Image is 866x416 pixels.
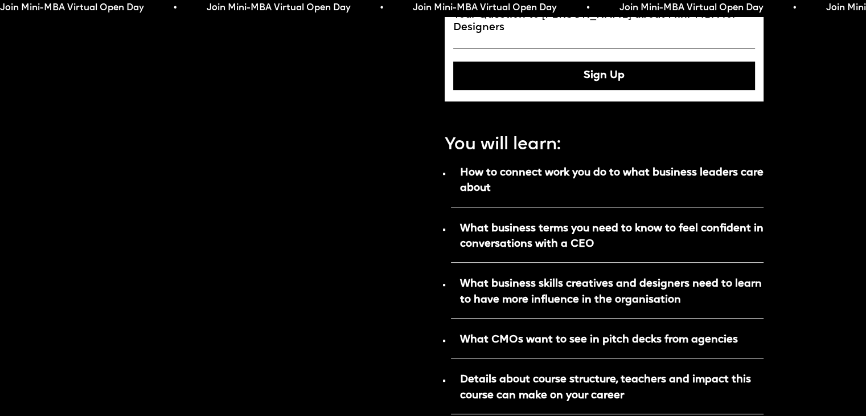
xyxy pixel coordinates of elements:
span: • [171,2,175,14]
strong: Details about course structure, teachers and impact this course can make on your career [460,374,751,401]
button: Sign Up [453,62,756,90]
strong: What business skills creatives and designers need to learn to have more influence in the organisa... [460,279,762,305]
span: • [377,2,381,14]
strong: How to connect work you do to what business leaders care about [460,168,764,194]
strong: What business terms you need to know to feel confident in conversations with a CEO [460,223,764,250]
span: • [584,2,588,14]
label: Your Question to [PERSON_NAME] about Mini-MBA for Designers [453,9,756,34]
span: • [791,2,794,14]
strong: What CMOs want to see in pitch decks from agencies [460,335,738,345]
p: You will learn: [445,133,561,158]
